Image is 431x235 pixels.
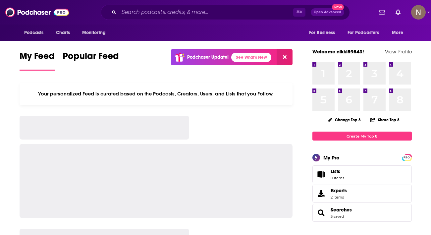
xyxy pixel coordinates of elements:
a: See What's New [231,53,271,62]
a: Welcome nikki59843! [312,48,364,55]
span: 0 items [331,176,344,180]
span: Exports [331,188,347,194]
span: Lists [331,168,344,174]
span: 2 items [331,195,347,200]
span: Lists [331,168,340,174]
span: Searches [312,204,412,222]
span: Lists [315,170,328,179]
span: My Feed [20,50,55,66]
a: Create My Top 8 [312,132,412,141]
a: Exports [312,185,412,203]
span: Open Advanced [314,11,341,14]
span: For Business [309,28,335,37]
a: Show notifications dropdown [376,7,388,18]
input: Search podcasts, credits, & more... [119,7,293,18]
span: Logged in as nikki59843 [411,5,426,20]
p: Podchaser Update! [187,54,229,60]
a: View Profile [385,48,412,55]
button: open menu [343,27,389,39]
a: My Feed [20,50,55,71]
button: open menu [20,27,52,39]
button: Share Top 8 [370,113,400,126]
button: Change Top 8 [324,116,365,124]
a: PRO [403,155,411,160]
a: Popular Feed [63,50,119,71]
span: New [332,4,344,10]
span: Exports [315,189,328,198]
div: Search podcasts, credits, & more... [101,5,350,20]
div: My Pro [323,154,340,161]
span: More [392,28,403,37]
span: Charts [56,28,70,37]
button: Show profile menu [411,5,426,20]
span: Popular Feed [63,50,119,66]
span: Podcasts [24,28,44,37]
a: Charts [52,27,74,39]
a: 3 saved [331,214,344,219]
button: open menu [304,27,344,39]
img: User Profile [411,5,426,20]
a: Lists [312,165,412,183]
span: Monitoring [82,28,106,37]
button: open menu [387,27,411,39]
a: Show notifications dropdown [393,7,403,18]
span: For Podcasters [348,28,379,37]
button: Open AdvancedNew [311,8,344,16]
span: ⌘ K [293,8,305,17]
img: Podchaser - Follow, Share and Rate Podcasts [5,6,69,19]
div: Your personalized Feed is curated based on the Podcasts, Creators, Users, and Lists that you Follow. [20,83,293,105]
button: open menu [78,27,114,39]
a: Searches [315,208,328,217]
a: Searches [331,207,352,213]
